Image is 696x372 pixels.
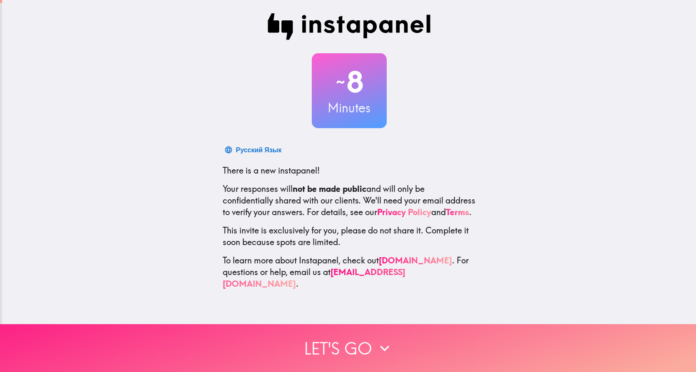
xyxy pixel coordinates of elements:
[335,69,346,94] span: ~
[446,207,469,217] a: Terms
[223,225,476,248] p: This invite is exclusively for you, please do not share it. Complete it soon because spots are li...
[223,255,476,290] p: To learn more about Instapanel, check out . For questions or help, email us at .
[223,183,476,218] p: Your responses will and will only be confidentially shared with our clients. We'll need your emai...
[293,184,366,194] b: not be made public
[379,255,452,265] a: [DOMAIN_NAME]
[236,144,282,156] div: Русский Язык
[312,65,387,99] h2: 8
[223,267,405,289] a: [EMAIL_ADDRESS][DOMAIN_NAME]
[268,13,431,40] img: Instapanel
[312,99,387,117] h3: Minutes
[223,141,285,158] button: Русский Язык
[223,165,320,176] span: There is a new instapanel!
[377,207,431,217] a: Privacy Policy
